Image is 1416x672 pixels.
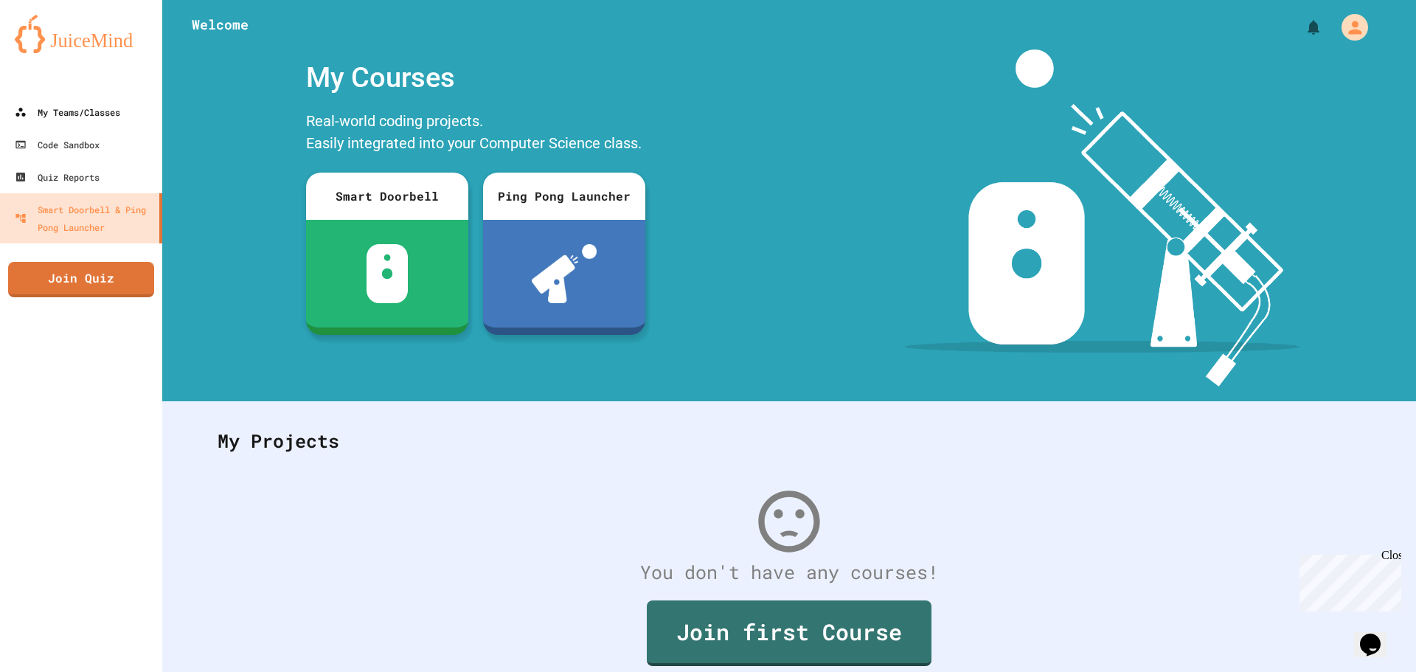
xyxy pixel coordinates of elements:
[483,173,645,220] div: Ping Pong Launcher
[1294,549,1401,612] iframe: chat widget
[306,173,468,220] div: Smart Doorbell
[1354,613,1401,657] iframe: chat widget
[1277,15,1326,40] div: My Notifications
[647,600,931,666] a: Join first Course
[15,168,100,186] div: Quiz Reports
[299,106,653,162] div: Real-world coding projects. Easily integrated into your Computer Science class.
[8,262,154,297] a: Join Quiz
[15,201,153,236] div: Smart Doorbell & Ping Pong Launcher
[367,244,409,303] img: sdb-white.svg
[6,6,102,94] div: Chat with us now!Close
[1326,10,1372,44] div: My Account
[905,49,1300,387] img: banner-image-my-projects.png
[299,49,653,106] div: My Courses
[15,136,100,153] div: Code Sandbox
[203,558,1375,586] div: You don't have any courses!
[203,412,1375,470] div: My Projects
[15,103,120,121] div: My Teams/Classes
[15,15,147,53] img: logo-orange.svg
[532,244,597,303] img: ppl-with-ball.png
